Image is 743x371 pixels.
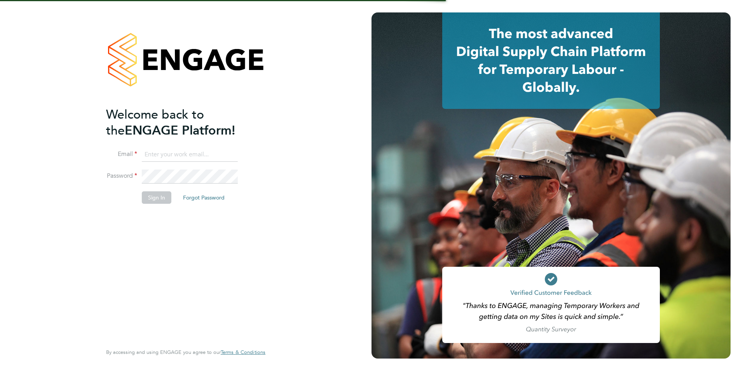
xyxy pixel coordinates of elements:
button: Forgot Password [177,191,231,204]
a: Terms & Conditions [221,349,265,355]
span: Welcome back to the [106,107,204,138]
h2: ENGAGE Platform! [106,107,258,138]
label: Password [106,172,137,180]
input: Enter your work email... [142,148,238,162]
button: Sign In [142,191,171,204]
span: By accessing and using ENGAGE you agree to our [106,349,265,355]
label: Email [106,150,137,158]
